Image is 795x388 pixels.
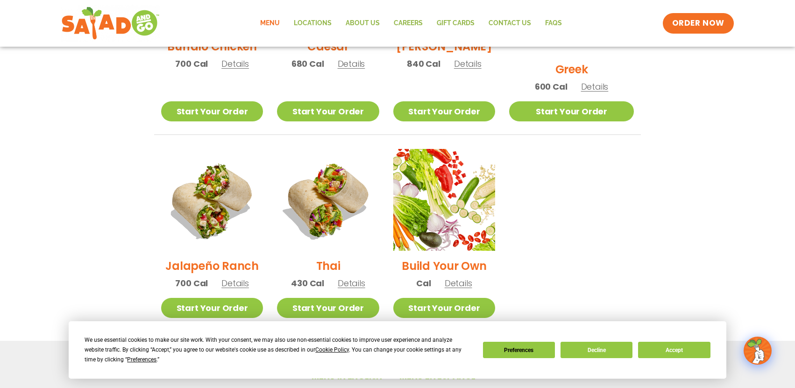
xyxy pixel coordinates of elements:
[454,58,482,70] span: Details
[430,13,482,34] a: GIFT CARDS
[387,13,430,34] a: Careers
[535,80,568,93] span: 600 Cal
[482,13,538,34] a: Contact Us
[538,13,569,34] a: FAQs
[127,356,156,363] span: Preferences
[165,258,259,274] h2: Jalapeño Ranch
[393,298,495,318] a: Start Your Order
[561,342,632,358] button: Decline
[287,13,339,34] a: Locations
[663,13,734,34] a: ORDER NOW
[407,57,440,70] span: 840 Cal
[175,277,208,289] span: 700 Cal
[316,258,341,274] h2: Thai
[339,13,387,34] a: About Us
[69,321,726,379] div: Cookie Consent Prompt
[416,277,431,289] span: Cal
[445,277,472,289] span: Details
[393,149,495,251] img: Product photo for Build Your Own
[338,58,365,70] span: Details
[161,298,263,318] a: Start Your Order
[672,18,724,29] span: ORDER NOW
[175,57,208,70] span: 700 Cal
[315,346,349,353] span: Cookie Policy
[221,277,249,289] span: Details
[581,81,609,92] span: Details
[745,338,771,364] img: wpChatIcon
[509,101,634,121] a: Start Your Order
[402,258,487,274] h2: Build Your Own
[338,277,365,289] span: Details
[85,335,471,365] div: We use essential cookies to make our site work. With your consent, we may also use non-essential ...
[161,101,263,121] a: Start Your Order
[61,5,160,42] img: new-SAG-logo-768×292
[253,13,287,34] a: Menu
[291,57,324,70] span: 680 Cal
[253,13,569,34] nav: Menu
[393,101,495,121] a: Start Your Order
[221,58,249,70] span: Details
[638,342,710,358] button: Accept
[277,298,379,318] a: Start Your Order
[277,149,379,251] img: Product photo for Thai Wrap
[161,149,263,251] img: Product photo for Jalapeño Ranch Wrap
[483,342,555,358] button: Preferences
[555,61,588,78] h2: Greek
[291,277,324,289] span: 430 Cal
[277,101,379,121] a: Start Your Order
